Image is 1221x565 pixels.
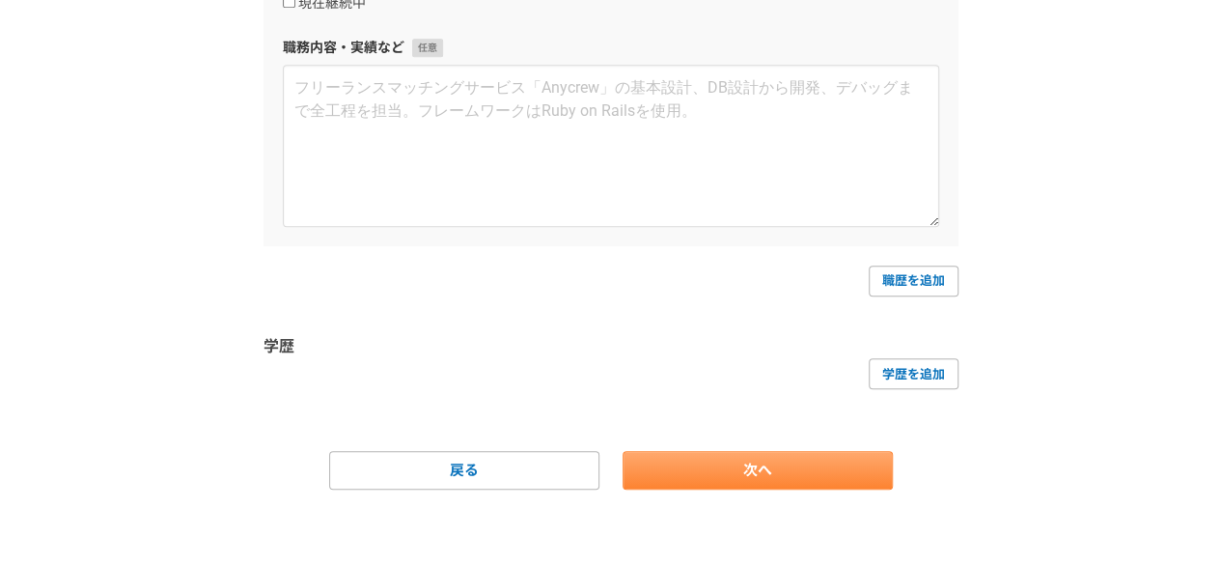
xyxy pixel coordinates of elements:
[623,451,893,490] a: 次へ
[869,266,958,297] a: 職歴を追加
[329,451,599,490] a: 戻る
[264,335,958,358] h3: 学歴
[283,38,939,58] label: 職務内容・実績など
[869,358,958,389] a: 学歴を追加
